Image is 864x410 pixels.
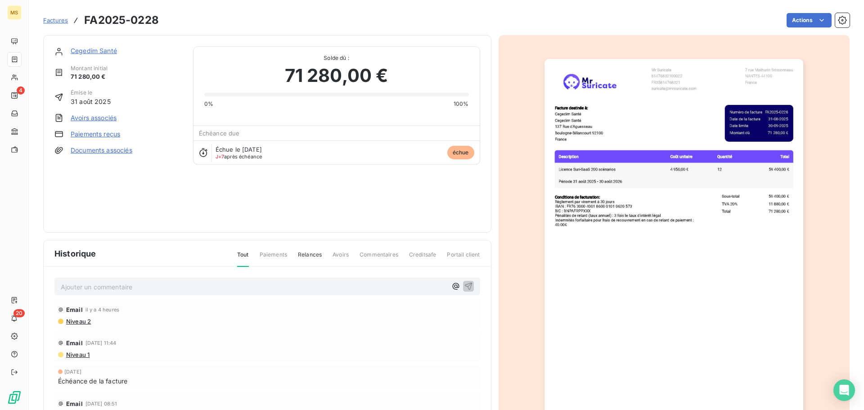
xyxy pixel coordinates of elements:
span: Solde dû : [204,54,469,62]
span: [DATE] 08:51 [85,401,117,406]
span: Portail client [447,251,480,266]
a: Paiements reçus [71,130,120,139]
span: 71 280,00 € [285,62,388,89]
a: Documents associés [71,146,132,155]
span: 31 août 2025 [71,97,111,106]
span: 4 [17,86,25,95]
span: il y a 4 heures [85,307,119,312]
span: Creditsafe [409,251,436,266]
span: Historique [54,248,96,260]
span: Émise le [71,89,111,97]
button: Actions [787,13,832,27]
div: Open Intercom Messenger [833,379,855,401]
span: J+7 [216,153,224,160]
span: Échéance due [199,130,240,137]
span: échue [447,146,474,159]
span: Montant initial [71,64,108,72]
span: Email [66,339,83,347]
span: Niveau 2 [65,318,91,325]
h3: FA2025-0228 [84,12,159,28]
span: Niveau 1 [65,351,90,358]
span: Commentaires [360,251,398,266]
a: Factures [43,16,68,25]
span: Tout [237,251,249,267]
span: Avoirs [333,251,349,266]
span: Échue le [DATE] [216,146,262,153]
span: [DATE] [64,369,81,374]
span: Email [66,400,83,407]
span: 0% [204,100,213,108]
span: après échéance [216,154,262,159]
img: Logo LeanPay [7,390,22,405]
a: Avoirs associés [71,113,117,122]
span: Factures [43,17,68,24]
div: MS [7,5,22,20]
span: Relances [298,251,322,266]
span: Échéance de la facture [58,376,127,386]
span: Email [66,306,83,313]
span: [DATE] 11:44 [85,340,117,346]
span: 71 280,00 € [71,72,108,81]
span: Paiements [260,251,287,266]
span: 20 [13,309,25,317]
span: 100% [454,100,469,108]
a: Cegedim Santé [71,47,117,54]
